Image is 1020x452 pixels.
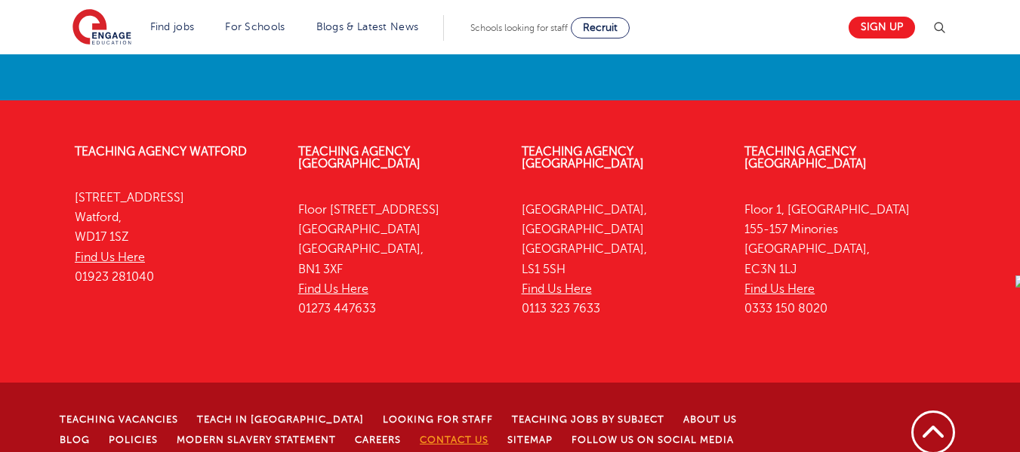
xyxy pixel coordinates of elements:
a: Careers [355,435,401,445]
a: Sitemap [507,435,553,445]
a: Find jobs [150,21,195,32]
span: Recruit [583,22,618,33]
p: [GEOGRAPHIC_DATA], [GEOGRAPHIC_DATA] [GEOGRAPHIC_DATA], LS1 5SH 0113 323 7633 [522,200,723,319]
a: Policies [109,435,158,445]
p: [STREET_ADDRESS] Watford, WD17 1SZ 01923 281040 [75,188,276,287]
a: Teaching Agency Watford [75,145,247,158]
span: Schools looking for staff [470,23,568,33]
a: Teaching Vacancies [60,414,178,425]
a: Contact Us [420,435,488,445]
a: Teaching Agency [GEOGRAPHIC_DATA] [298,145,421,171]
p: Floor 1, [GEOGRAPHIC_DATA] 155-157 Minories [GEOGRAPHIC_DATA], EC3N 1LJ 0333 150 8020 [744,200,945,319]
a: Find Us Here [298,282,368,296]
a: Teaching jobs by subject [512,414,664,425]
a: Teaching Agency [GEOGRAPHIC_DATA] [522,145,644,171]
a: Modern Slavery Statement [177,435,336,445]
a: Teach in [GEOGRAPHIC_DATA] [197,414,364,425]
p: Floor [STREET_ADDRESS] [GEOGRAPHIC_DATA] [GEOGRAPHIC_DATA], BN1 3XF 01273 447633 [298,200,499,319]
a: About Us [683,414,737,425]
a: Blogs & Latest News [316,21,419,32]
a: Blog [60,435,90,445]
a: Sign up [849,17,915,38]
a: Looking for staff [383,414,493,425]
a: For Schools [225,21,285,32]
a: Find Us Here [522,282,592,296]
a: Recruit [571,17,630,38]
a: Follow us on Social Media [572,435,734,445]
img: Engage Education [72,9,131,47]
a: Find Us Here [75,251,145,264]
a: Teaching Agency [GEOGRAPHIC_DATA] [744,145,867,171]
a: Find Us Here [744,282,815,296]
